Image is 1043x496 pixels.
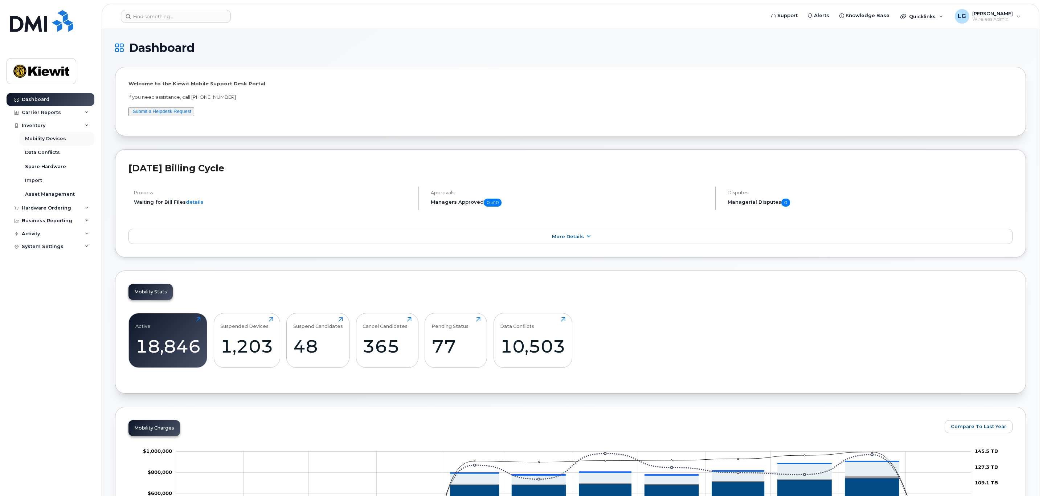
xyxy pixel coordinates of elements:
a: Pending Status77 [431,317,480,363]
tspan: 145.5 TB [975,448,998,454]
h2: [DATE] Billing Cycle [128,163,1013,174]
tspan: $600,000 [148,490,172,496]
div: 18,846 [135,336,201,357]
tspan: 109.1 TB [975,480,998,485]
li: Waiting for Bill Files [134,199,412,206]
div: 1,203 [220,336,273,357]
button: Submit a Helpdesk Request [128,107,194,116]
div: 10,503 [500,336,565,357]
div: Active [135,317,151,329]
a: Data Conflicts10,503 [500,317,565,363]
h4: Disputes [728,190,1013,195]
tspan: $800,000 [148,469,172,475]
h5: Managers Approved [431,199,709,207]
p: Welcome to the Kiewit Mobile Support Desk Portal [128,80,1013,87]
a: Cancel Candidates365 [363,317,412,363]
a: Suspended Devices1,203 [220,317,273,363]
a: Suspend Candidates48 [293,317,343,363]
div: 77 [431,336,480,357]
h4: Process [134,190,412,195]
div: Data Conflicts [500,317,534,329]
a: Active18,846 [135,317,201,363]
tspan: 127.3 TB [975,464,998,470]
span: 0 [781,199,790,207]
div: Suspend Candidates [293,317,343,329]
div: 365 [363,336,412,357]
h4: Approvals [431,190,709,195]
a: details [186,199,204,205]
div: Suspended Devices [220,317,269,329]
span: Dashboard [129,42,195,53]
p: If you need assistance, call [PHONE_NUMBER] [128,94,1013,101]
g: $0 [148,490,172,496]
button: Compare To Last Year [945,420,1013,433]
h5: Managerial Disputes [728,199,1013,207]
div: Pending Status [431,317,469,329]
g: $0 [148,469,172,475]
tspan: $1,000,000 [143,448,172,454]
div: 48 [293,336,343,357]
span: 0 of 0 [484,199,502,207]
div: Cancel Candidates [363,317,408,329]
a: Submit a Helpdesk Request [133,109,191,114]
span: More Details [552,234,584,239]
span: Compare To Last Year [951,423,1006,430]
g: $0 [143,448,172,454]
iframe: Messenger Launcher [1011,464,1038,491]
